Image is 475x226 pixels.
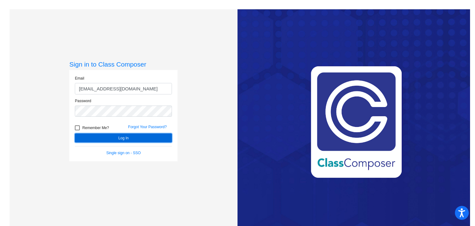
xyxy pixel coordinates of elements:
[69,60,178,68] h3: Sign in to Class Composer
[128,125,167,129] a: Forgot Your Password?
[75,76,84,81] label: Email
[75,133,172,142] button: Log In
[75,98,91,104] label: Password
[82,124,109,132] span: Remember Me?
[106,151,141,155] a: Single sign on - SSO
